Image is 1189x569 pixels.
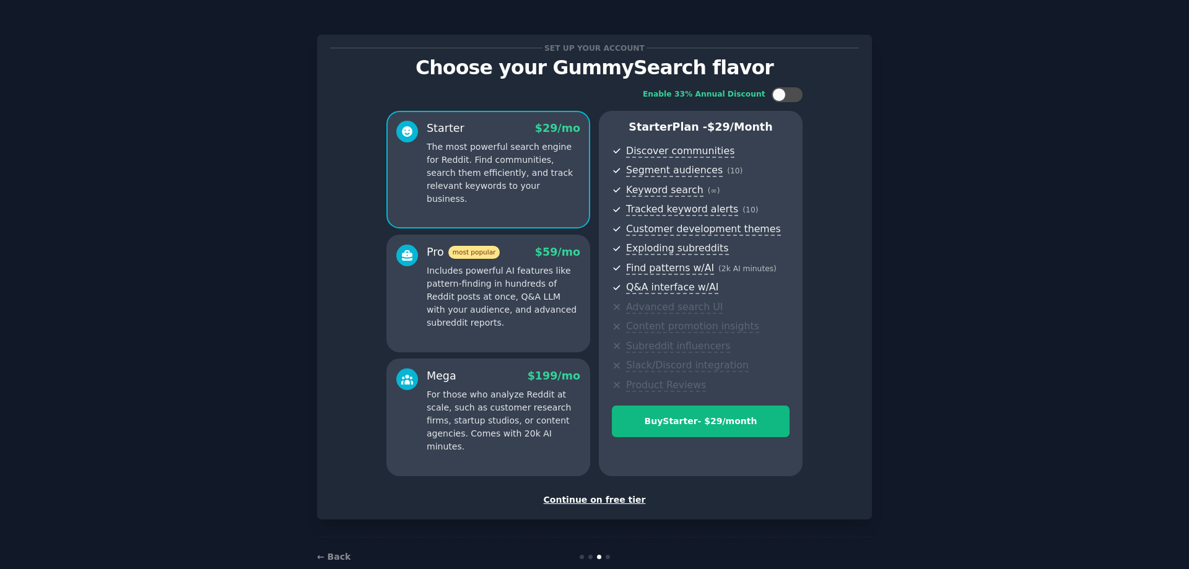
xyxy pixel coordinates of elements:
span: Keyword search [626,184,703,197]
span: Content promotion insights [626,320,759,333]
span: Product Reviews [626,379,706,392]
span: ( ∞ ) [708,186,720,195]
p: Choose your GummySearch flavor [330,57,859,79]
p: The most powerful search engine for Reddit. Find communities, search them efficiently, and track ... [427,141,580,206]
button: BuyStarter- $29/month [612,406,790,437]
div: Pro [427,245,500,260]
span: Advanced search UI [626,301,723,314]
span: Segment audiences [626,164,723,177]
span: Customer development themes [626,223,781,236]
span: Exploding subreddits [626,242,728,255]
span: Subreddit influencers [626,340,730,353]
div: Mega [427,368,456,384]
div: Enable 33% Annual Discount [643,89,765,100]
p: Starter Plan - [612,119,790,135]
div: Continue on free tier [330,493,859,506]
div: Starter [427,121,464,136]
span: Q&A interface w/AI [626,281,718,294]
span: $ 59 /mo [535,246,580,258]
span: Tracked keyword alerts [626,203,738,216]
span: Discover communities [626,145,734,158]
span: ( 10 ) [743,206,758,214]
span: $ 199 /mo [528,370,580,382]
div: Buy Starter - $ 29 /month [612,415,789,428]
span: Slack/Discord integration [626,359,749,372]
a: ← Back [317,552,351,562]
span: $ 29 /mo [535,122,580,134]
span: ( 2k AI minutes ) [718,264,777,273]
span: most popular [448,246,500,259]
p: Includes powerful AI features like pattern-finding in hundreds of Reddit posts at once, Q&A LLM w... [427,264,580,329]
span: Find patterns w/AI [626,262,714,275]
p: For those who analyze Reddit at scale, such as customer research firms, startup studios, or conte... [427,388,580,453]
span: ( 10 ) [727,167,743,175]
span: Set up your account [542,41,647,54]
span: $ 29 /month [707,121,773,133]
